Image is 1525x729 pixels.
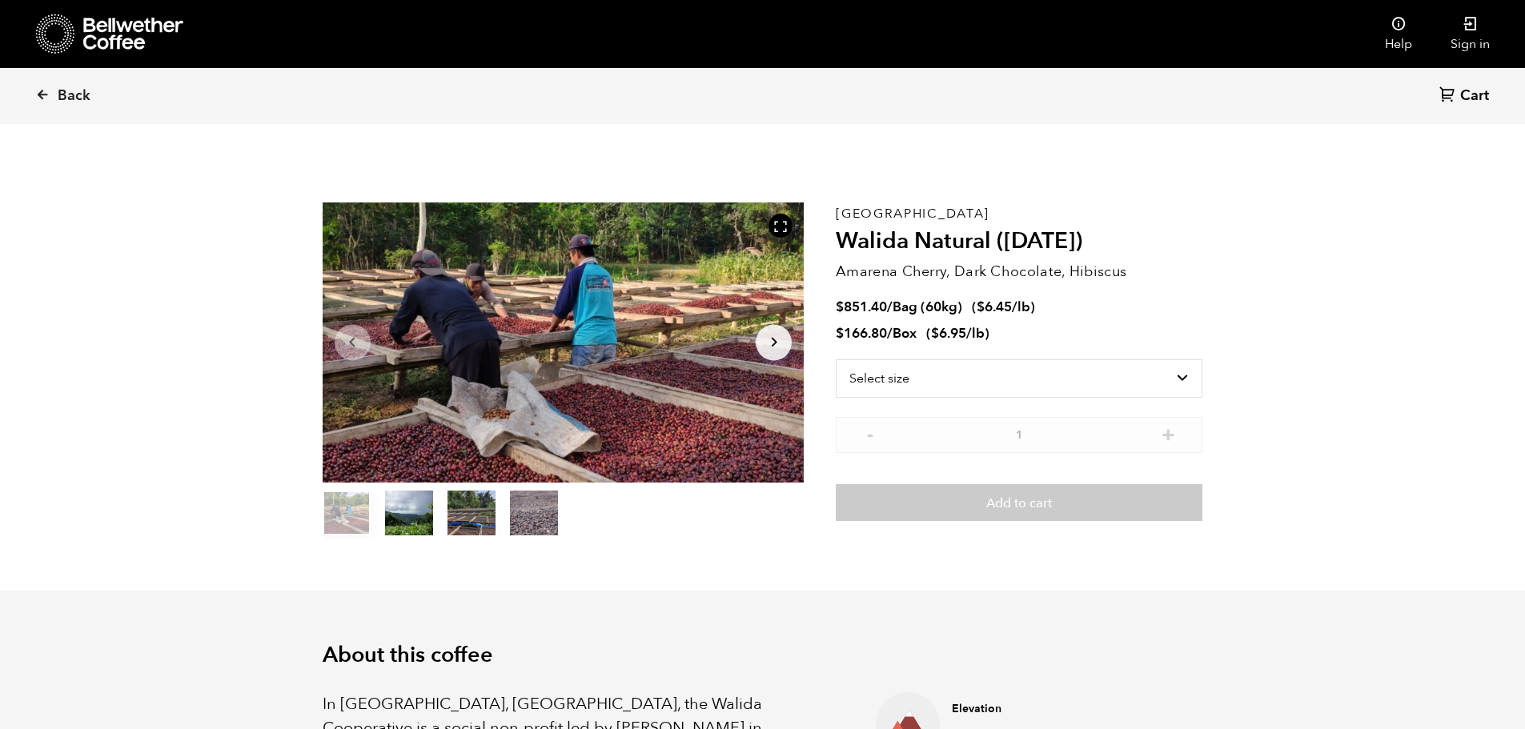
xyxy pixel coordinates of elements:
button: - [860,425,880,441]
span: /lb [966,324,985,342]
span: $ [977,298,985,316]
button: Add to cart [836,484,1202,521]
bdi: 851.40 [836,298,887,316]
span: ( ) [926,324,989,342]
span: $ [836,324,844,342]
bdi: 166.80 [836,324,887,342]
h4: Elevation [952,701,1121,717]
button: + [1158,425,1178,441]
bdi: 6.95 [931,324,966,342]
p: Amarena Cherry, Dark Chocolate, Hibiscus [836,261,1202,282]
span: ( ) [972,298,1035,316]
span: $ [931,324,939,342]
span: Back [58,86,90,106]
span: Cart [1460,86,1489,106]
span: /lb [1012,298,1030,316]
bdi: 6.45 [977,298,1012,316]
h2: Walida Natural ([DATE]) [836,228,1202,255]
h2: About this coffee [323,643,1203,668]
span: / [887,298,893,316]
span: / [887,324,893,342]
span: Bag (60kg) [893,298,962,316]
span: $ [836,298,844,316]
a: Cart [1439,86,1493,107]
span: Box [893,324,917,342]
